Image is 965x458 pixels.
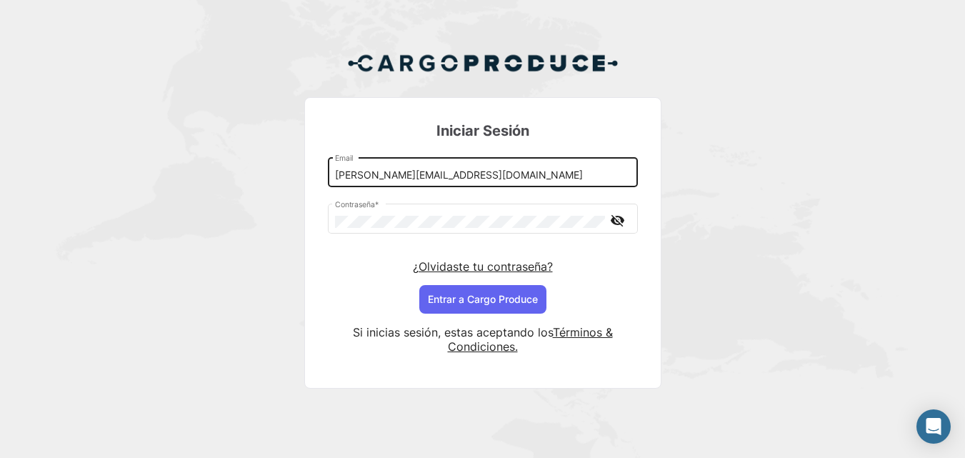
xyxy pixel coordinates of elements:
div: Abrir Intercom Messenger [916,409,951,444]
span: Si inicias sesión, estas aceptando los [353,325,553,339]
img: Cargo Produce Logo [347,46,619,80]
input: Email [335,169,630,181]
mat-icon: visibility_off [609,211,626,229]
button: Entrar a Cargo Produce [419,285,546,314]
h3: Iniciar Sesión [328,121,638,141]
a: ¿Olvidaste tu contraseña? [413,259,553,274]
a: Términos & Condiciones. [448,325,613,354]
